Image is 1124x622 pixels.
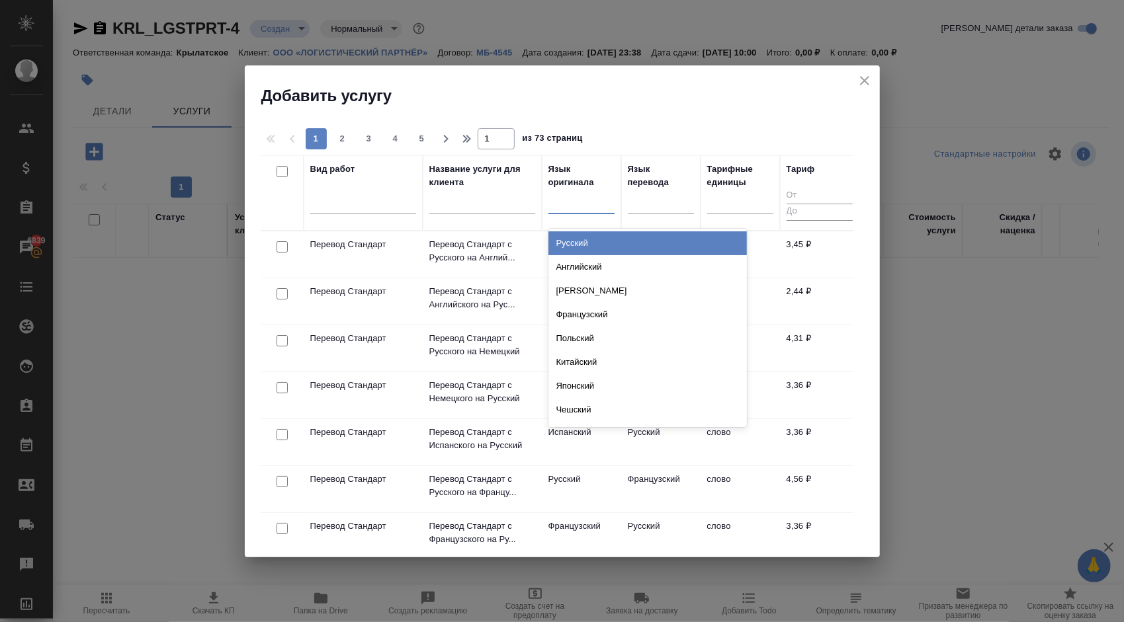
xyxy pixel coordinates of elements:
td: слово [701,513,780,559]
p: Перевод Стандарт с Испанского на Русский [429,426,535,452]
p: Перевод Стандарт [310,285,416,298]
td: [PERSON_NAME] [542,372,621,418]
div: Сербский [548,422,747,446]
span: 5 [411,132,433,145]
span: 3 [359,132,380,145]
input: До [787,204,853,220]
p: Перевод Стандарт [310,520,416,533]
div: Чешский [548,398,747,422]
td: 3,36 ₽ [780,513,859,559]
p: Перевод Стандарт [310,473,416,486]
div: [PERSON_NAME] [548,279,747,303]
div: Китайский [548,350,747,374]
td: Русский [621,513,701,559]
button: 3 [359,128,380,149]
div: Тариф [787,163,815,176]
button: 2 [332,128,353,149]
input: От [787,188,853,204]
p: Перевод Стандарт с Русского на Немецкий [429,332,535,358]
div: Французский [548,303,747,327]
td: Русский [542,466,621,512]
td: Русский [542,325,621,371]
td: 3,45 ₽ [780,231,859,278]
td: слово [701,466,780,512]
p: Перевод Стандарт с Английского на Рус... [429,285,535,311]
div: Тарифные единицы [707,163,773,189]
h2: Добавить услугу [261,85,880,106]
td: 3,36 ₽ [780,419,859,465]
span: 4 [385,132,406,145]
button: 5 [411,128,433,149]
p: Перевод Стандарт [310,379,416,392]
td: 4,56 ₽ [780,466,859,512]
button: 4 [385,128,406,149]
div: Японский [548,374,747,398]
td: Французский [621,466,701,512]
div: Название услуги для клиента [429,163,535,189]
p: Перевод Стандарт [310,238,416,251]
span: 2 [332,132,353,145]
td: 2,44 ₽ [780,278,859,325]
p: Перевод Стандарт с Русского на Францу... [429,473,535,499]
td: 4,31 ₽ [780,325,859,371]
div: Русский [548,231,747,255]
p: Перевод Стандарт [310,332,416,345]
div: Язык оригинала [548,163,615,189]
button: close [855,71,875,91]
p: Перевод Стандарт [310,426,416,439]
p: Перевод Стандарт с Русского на Англий... [429,238,535,264]
div: Польский [548,327,747,350]
td: Русский [542,231,621,278]
td: Французский [542,513,621,559]
td: Русский [621,419,701,465]
td: Английский [542,278,621,325]
td: Испанский [542,419,621,465]
div: Язык перевода [628,163,694,189]
div: Английский [548,255,747,279]
p: Перевод Стандарт с Немецкого на Русский [429,379,535,405]
td: слово [701,419,780,465]
div: Вид работ [310,163,355,176]
p: Перевод Стандарт с Французского на Ру... [429,520,535,546]
span: из 73 страниц [523,130,583,149]
td: 3,36 ₽ [780,372,859,418]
